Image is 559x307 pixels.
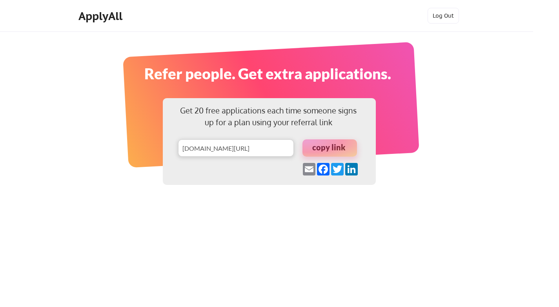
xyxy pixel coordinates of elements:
[344,163,359,175] a: LinkedIn
[178,104,359,128] div: Get 20 free applications each time someone signs up for a plan using your referral link
[88,62,448,85] div: Refer people. Get extra applications.
[78,9,125,23] div: ApplyAll
[428,8,459,24] button: Log Out
[302,163,316,175] a: Email
[316,163,330,175] a: Facebook
[330,163,344,175] a: Twitter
